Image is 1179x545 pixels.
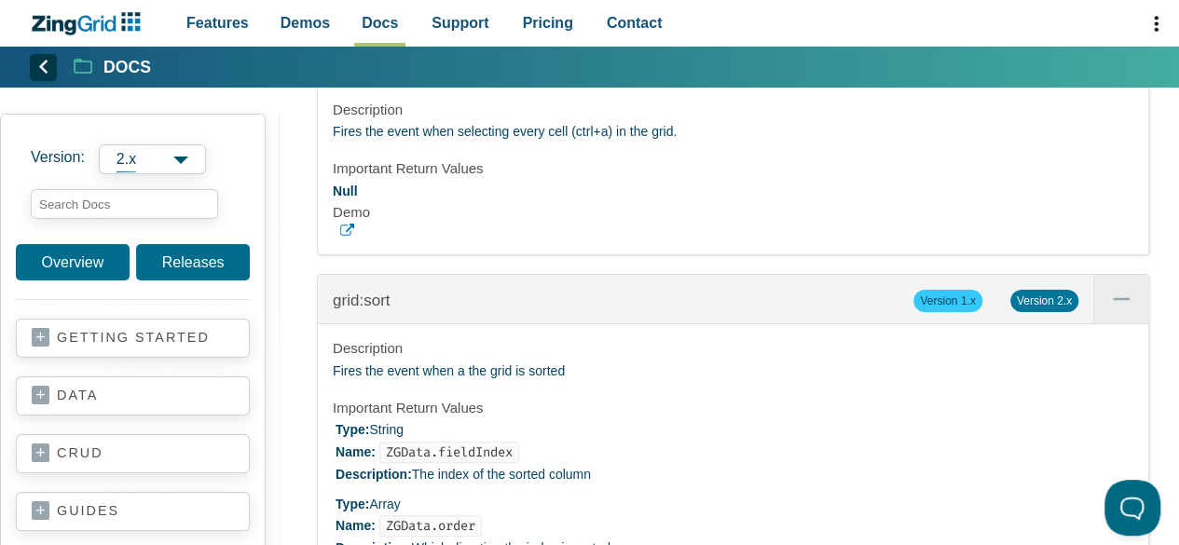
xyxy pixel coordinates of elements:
[379,515,482,537] code: ZGData.order
[362,10,398,35] span: Docs
[136,244,250,280] a: Releases
[607,10,663,35] span: Contact
[103,60,151,76] strong: Docs
[336,467,412,482] strong: Description:
[32,502,234,521] a: guides
[31,144,85,174] span: Version:
[16,244,130,280] a: Overview
[333,339,1133,358] h4: Description
[336,518,376,533] strong: Name:
[74,56,151,78] a: Docs
[31,144,235,174] label: Versions
[336,422,369,437] strong: Type:
[913,290,981,312] span: Version 1.x
[333,121,1133,143] p: Fires the event when selecting every cell (ctrl+a) in the grid.
[333,159,1133,178] h4: Important Return Values
[281,10,330,35] span: Demos
[333,361,1133,383] p: Fires the event when a the grid is sorted
[32,444,234,463] a: crud
[333,184,357,198] strong: Null
[523,10,573,35] span: Pricing
[1010,290,1078,312] span: Version 2.x
[32,329,234,347] a: getting started
[336,419,1133,485] li: String The index of the sorted column
[432,10,488,35] span: Support
[32,387,234,405] a: data
[186,10,249,35] span: Features
[1104,480,1160,536] iframe: Help Scout Beacon - Open
[333,292,390,309] a: grid:sort
[333,101,1133,119] h4: Description
[333,203,1133,222] h4: Demo
[31,189,218,219] input: search input
[336,444,376,459] strong: Name:
[333,399,1133,417] h4: Important Return Values
[30,12,150,35] a: ZingChart Logo. Click to return to the homepage
[336,497,369,511] strong: Type:
[379,442,519,463] code: ZGData.fieldIndex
